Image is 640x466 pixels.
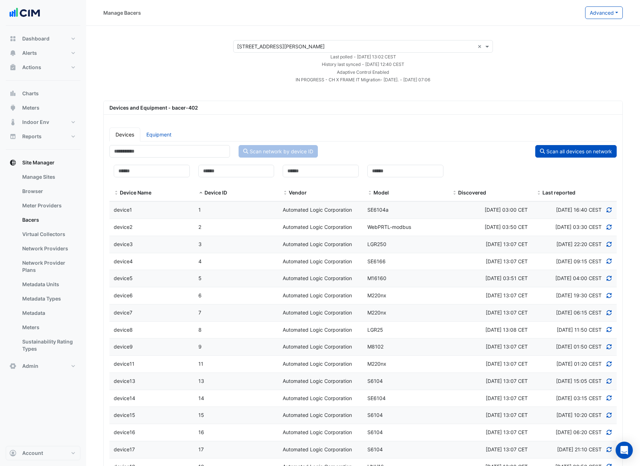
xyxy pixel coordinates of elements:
[367,241,386,247] span: LGR250
[114,224,132,230] span: device2
[283,361,352,367] span: Automated Logic Corporation
[229,76,497,83] div: IN PROGRESS - CH X FRAME IT Migration- 25/08/23. - Giacinta Concepcion
[6,155,80,170] button: Site Manager
[477,43,484,50] span: Clear
[6,115,80,129] button: Indoor Env
[6,101,80,115] button: Meters
[606,429,612,435] a: Refresh
[486,446,528,452] span: Sun 07-Mar-2021 23:07 AEDT
[283,241,352,247] span: Automated Logic Corporation
[9,35,17,42] app-icon: Dashboard
[114,241,133,247] span: device3
[557,327,602,333] span: Discovered at
[555,275,602,281] span: Discovered at
[22,119,49,126] span: Indoor Env
[486,258,528,264] span: Sun 07-Mar-2021 23:07 AEDT
[606,446,612,452] a: Refresh
[367,378,383,384] span: S6104
[606,309,612,316] a: Refresh
[400,77,430,82] small: - [DATE] 07:06
[283,224,352,230] span: Automated Logic Corporation
[485,327,528,333] span: Sun 07-Mar-2021 23:08 AEDT
[120,189,151,196] span: Device Name
[606,378,612,384] a: Refresh
[22,159,55,166] span: Site Manager
[22,133,42,140] span: Reports
[114,190,119,196] span: Device Name
[6,46,80,60] button: Alerts
[485,224,528,230] span: Thu 24-Mar-2022 13:50 AEDT
[458,189,486,196] span: Discovered
[198,224,201,230] span: 2
[114,446,135,452] span: device17
[367,412,383,418] span: S6104
[198,344,202,350] span: 9
[486,361,528,367] span: Sun 07-Mar-2021 23:07 AEDT
[6,170,80,359] div: Site Manager
[536,190,541,196] span: Last reported
[556,361,602,367] span: Discovered at
[452,190,457,196] span: Discovered
[606,361,612,367] a: Refresh
[17,241,80,256] a: Network Providers
[9,133,17,140] app-icon: Reports
[556,292,602,298] span: Discovered at
[114,378,135,384] span: device13
[289,189,307,196] span: Vendor
[17,277,80,292] a: Metadata Units
[337,69,389,75] small: Adaptive Control Enabled
[9,90,17,97] app-icon: Charts
[556,309,602,316] span: Discovered at
[367,429,383,435] span: S6104
[367,224,411,230] span: WebPRTL-modbus
[283,190,288,196] span: Vendor
[9,49,17,57] app-icon: Alerts
[198,361,203,367] span: 11
[114,309,132,316] span: device7
[367,190,372,196] span: Model
[322,62,404,67] small: Tue 30-Sep-2025 20:40 AEST
[114,207,132,213] span: device1
[198,309,201,316] span: 7
[9,64,17,71] app-icon: Actions
[22,90,39,97] span: Charts
[606,275,612,281] a: Refresh
[283,446,352,452] span: Automated Logic Corporation
[485,207,528,213] span: Thu 29-Oct-2020 13:00 AEDT
[367,395,386,401] span: SE6104
[17,170,80,184] a: Manage Sites
[6,86,80,101] button: Charts
[555,224,602,230] span: Discovered at
[6,359,80,373] button: Admin
[283,378,352,384] span: Automated Logic Corporation
[17,292,80,306] a: Metadata Types
[283,344,352,350] span: Automated Logic Corporation
[9,362,17,370] app-icon: Admin
[283,429,352,435] span: Automated Logic Corporation
[6,446,80,460] button: Account
[367,258,386,264] span: SE6166
[557,446,602,452] span: Discovered at
[542,189,575,196] span: Last reported
[17,184,80,198] a: Browser
[198,292,202,298] span: 6
[17,198,80,213] a: Meter Providers
[105,104,621,111] div: Devices and Equipment - bacer-402
[556,395,602,401] span: Discovered at
[198,412,204,418] span: 15
[606,292,612,298] a: Refresh
[114,327,133,333] span: device8
[283,327,352,333] span: Automated Logic Corporation
[140,128,178,141] a: Equipment
[283,207,352,213] span: Automated Logic Corporation
[283,292,352,298] span: Automated Logic Corporation
[367,292,386,298] span: M220nx
[556,344,602,350] span: Discovered at
[22,35,50,42] span: Dashboard
[330,54,396,59] small: Tue 30-Sep-2025 21:02 AEST
[556,207,602,213] span: Discovered at
[114,258,133,264] span: device4
[367,446,383,452] span: S6104
[22,362,38,370] span: Admin
[283,275,352,281] span: Automated Logic Corporation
